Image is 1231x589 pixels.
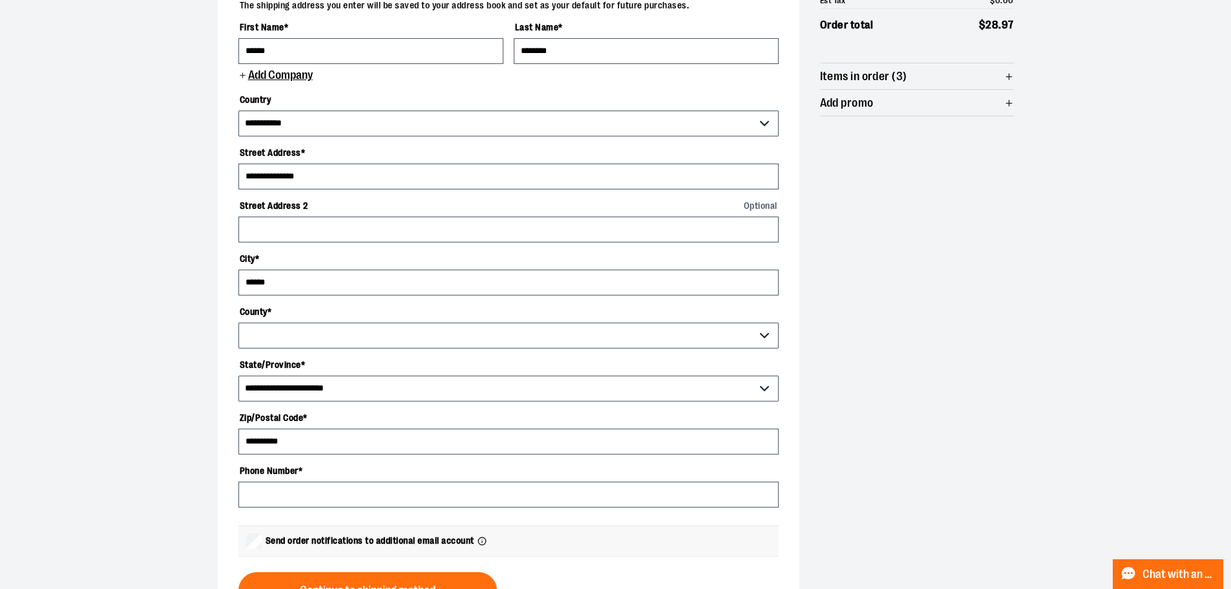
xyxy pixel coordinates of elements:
[238,407,779,429] label: Zip/Postal Code *
[238,195,779,217] label: Street Address 2
[246,533,262,549] input: Send order notifications to additional email account
[820,17,874,34] span: Order total
[820,63,1014,89] button: Items in order (3)
[238,16,503,38] label: First Name *
[514,16,779,38] label: Last Name *
[238,301,779,323] label: County *
[820,70,907,83] span: Items in order (3)
[820,97,874,109] span: Add promo
[247,69,313,81] span: Add Company
[238,354,779,376] label: State/Province *
[985,19,998,31] span: 28
[266,534,474,548] span: Send order notifications to additional email account
[744,201,777,210] span: Optional
[998,19,1002,31] span: .
[238,460,779,482] label: Phone Number *
[1113,559,1224,589] button: Chat with an Expert
[979,19,986,31] span: $
[1002,19,1014,31] span: 97
[238,248,779,270] label: City *
[820,90,1014,116] button: Add promo
[238,69,313,83] button: Add Company
[1142,568,1215,581] span: Chat with an Expert
[238,142,779,164] label: Street Address *
[238,89,779,111] label: Country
